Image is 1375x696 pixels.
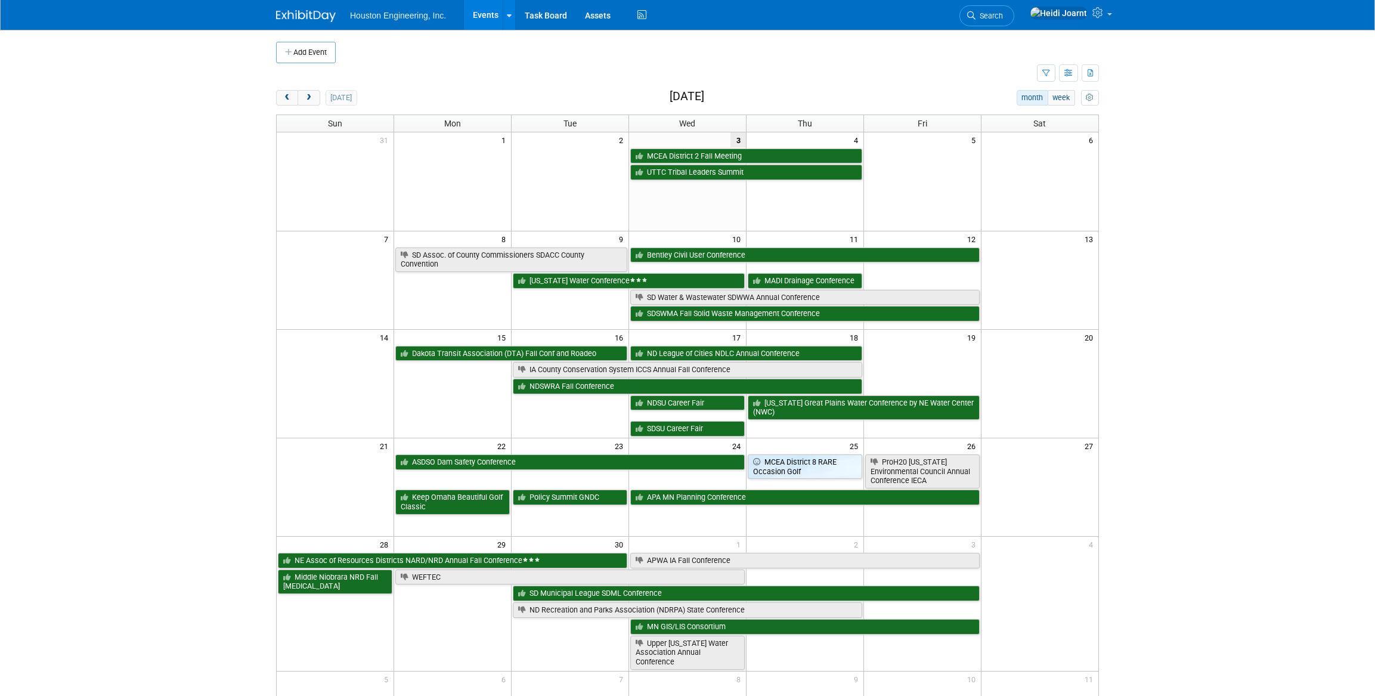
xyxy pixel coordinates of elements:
[1030,7,1088,20] img: Heidi Joarnt
[630,165,862,180] a: UTTC Tribal Leaders Summit
[798,119,812,128] span: Thu
[748,454,862,479] a: MCEA District 8 RARE Occasion Golf
[350,11,446,20] span: Houston Engineering, Inc.
[379,330,394,345] span: 14
[966,330,981,345] span: 19
[278,570,392,594] a: Middle Niobrara NRD Fall [MEDICAL_DATA]
[630,149,862,164] a: MCEA District 2 Fall Meeting
[379,132,394,147] span: 31
[614,330,628,345] span: 16
[563,119,577,128] span: Tue
[328,119,342,128] span: Sun
[853,672,863,686] span: 9
[383,672,394,686] span: 5
[618,231,628,246] span: 9
[731,330,746,345] span: 17
[379,438,394,453] span: 21
[513,273,745,289] a: [US_STATE] Water Conference
[1083,438,1098,453] span: 27
[1083,672,1098,686] span: 11
[500,672,511,686] span: 6
[865,454,980,488] a: ProH20 [US_STATE] Environmental Council Annual Conference IECA
[276,90,298,106] button: prev
[630,290,980,305] a: SD Water & Wastewater SDWWA Annual Conference
[278,553,627,568] a: NE Assoc of Resources Districts NARD/NRD Annual Fall Conference
[966,672,981,686] span: 10
[276,10,336,22] img: ExhibitDay
[630,636,745,670] a: Upper [US_STATE] Water Association Annual Conference
[959,5,1014,26] a: Search
[848,330,863,345] span: 18
[1088,537,1098,552] span: 4
[630,395,745,411] a: NDSU Career Fair
[513,490,627,505] a: Policy Summit GNDC
[848,438,863,453] span: 25
[679,119,695,128] span: Wed
[444,119,461,128] span: Mon
[966,231,981,246] span: 12
[496,330,511,345] span: 15
[630,248,980,263] a: Bentley Civil User Conference
[395,454,745,470] a: ASDSO Dam Safety Conference
[853,132,863,147] span: 4
[848,231,863,246] span: 11
[975,11,1003,20] span: Search
[970,132,981,147] span: 5
[276,42,336,63] button: Add Event
[500,231,511,246] span: 8
[1033,119,1046,128] span: Sat
[1086,94,1094,102] i: Personalize Calendar
[966,438,981,453] span: 26
[513,379,862,394] a: NDSWRA Fall Conference
[513,362,862,378] a: IA County Conservation System ICCS Annual Fall Conference
[735,537,746,552] span: 1
[630,619,980,635] a: MN GIS/LIS Consortium
[1017,90,1048,106] button: month
[614,438,628,453] span: 23
[618,672,628,686] span: 7
[618,132,628,147] span: 2
[731,231,746,246] span: 10
[395,248,627,272] a: SD Assoc. of County Commissioners SDACC County Convention
[395,570,745,585] a: WEFTEC
[748,273,862,289] a: MADI Drainage Conference
[496,438,511,453] span: 22
[630,490,980,505] a: APA MN Planning Conference
[298,90,320,106] button: next
[379,537,394,552] span: 28
[970,537,981,552] span: 3
[1048,90,1075,106] button: week
[731,438,746,453] span: 24
[326,90,357,106] button: [DATE]
[513,602,862,618] a: ND Recreation and Parks Association (NDRPA) State Conference
[748,395,980,420] a: [US_STATE] Great Plains Water Conference by NE Water Center (NWC)
[1081,90,1099,106] button: myCustomButton
[1088,132,1098,147] span: 6
[630,553,980,568] a: APWA IA Fall Conference
[630,346,862,361] a: ND League of Cities NDLC Annual Conference
[1083,330,1098,345] span: 20
[730,132,746,147] span: 3
[630,421,745,437] a: SDSU Career Fair
[395,346,627,361] a: Dakota Transit Association (DTA) Fall Conf and Roadeo
[395,490,510,514] a: Keep Omaha Beautiful Golf Classic
[853,537,863,552] span: 2
[735,672,746,686] span: 8
[614,537,628,552] span: 30
[670,90,704,103] h2: [DATE]
[513,586,979,601] a: SD Municipal League SDML Conference
[383,231,394,246] span: 7
[496,537,511,552] span: 29
[918,119,927,128] span: Fri
[1083,231,1098,246] span: 13
[630,306,980,321] a: SDSWMA Fall Solid Waste Management Conference
[500,132,511,147] span: 1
